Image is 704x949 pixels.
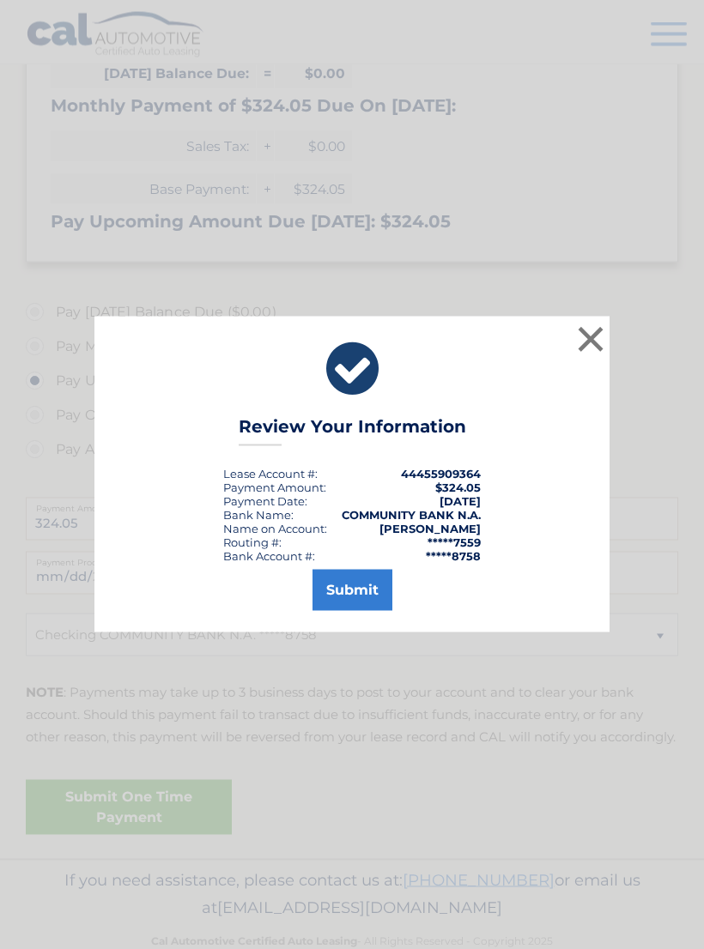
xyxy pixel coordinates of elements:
span: [DATE] [440,494,481,508]
div: Bank Name: [223,508,294,522]
span: Payment Date [223,494,305,508]
div: Name on Account: [223,522,327,535]
div: Payment Amount: [223,481,326,494]
div: Routing #: [223,535,282,549]
button: × [574,322,608,356]
button: Submit [313,570,392,611]
div: : [223,494,307,508]
strong: [PERSON_NAME] [379,522,481,535]
h3: Review Your Information [239,416,466,446]
strong: COMMUNITY BANK N.A. [342,508,481,522]
span: $324.05 [435,481,481,494]
strong: 44455909364 [401,467,481,481]
div: Bank Account #: [223,549,315,563]
div: Lease Account #: [223,467,318,481]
